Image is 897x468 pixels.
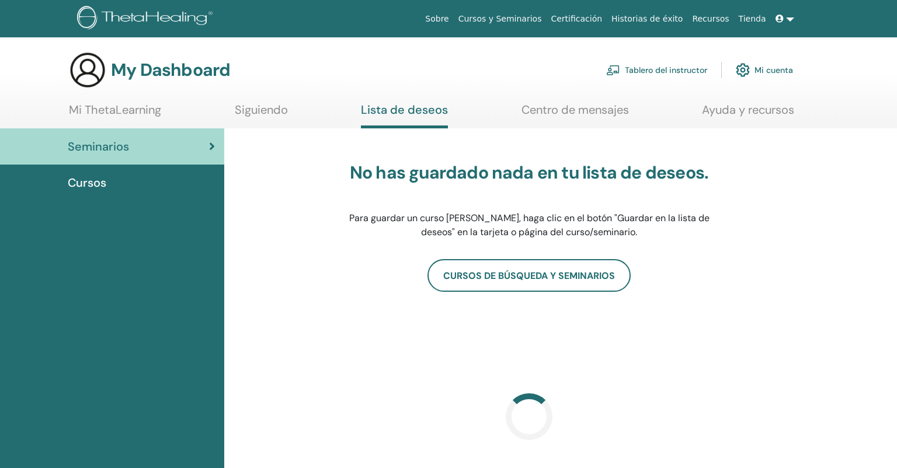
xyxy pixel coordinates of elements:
[427,259,631,292] a: Cursos de búsqueda y seminarios
[606,57,707,83] a: Tablero del instructor
[69,103,161,125] a: Mi ThetaLearning
[69,51,106,89] img: generic-user-icon.jpg
[345,211,713,239] p: Para guardar un curso [PERSON_NAME], haga clic en el botón "Guardar en la lista de deseos" en la ...
[736,57,793,83] a: Mi cuenta
[68,138,129,155] span: Seminarios
[345,162,713,183] h3: No has guardado nada en tu lista de deseos.
[606,65,620,75] img: chalkboard-teacher.svg
[734,8,771,30] a: Tienda
[68,174,106,191] span: Cursos
[736,60,750,80] img: cog.svg
[111,60,230,81] h3: My Dashboard
[521,103,629,125] a: Centro de mensajes
[454,8,547,30] a: Cursos y Seminarios
[77,6,217,32] img: logo.png
[687,8,733,30] a: Recursos
[420,8,453,30] a: Sobre
[607,8,687,30] a: Historias de éxito
[702,103,794,125] a: Ayuda y recursos
[546,8,607,30] a: Certificación
[235,103,288,125] a: Siguiendo
[361,103,448,128] a: Lista de deseos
